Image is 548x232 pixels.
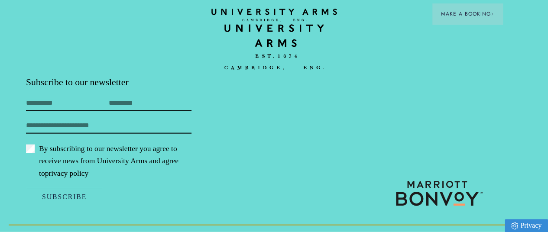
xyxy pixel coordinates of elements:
[224,19,324,76] a: Home
[505,219,548,232] a: Privacy
[26,188,103,206] button: Subscribe
[26,142,191,179] label: By subscribing to our newsletter you agree to receive news from University Arms and agree to
[441,10,494,18] span: Make a Booking
[432,3,503,24] button: Make a BookingArrow icon
[396,181,483,206] img: 0b373a9250846ddb45707c9c41e4bd95.svg
[511,222,518,229] img: Privacy
[491,13,494,16] img: Arrow icon
[26,145,35,153] input: By subscribing to our newsletter you agree to receive news from University Arms and agree topriva...
[45,169,89,177] span: privacy policy
[211,9,337,22] a: Home
[224,19,324,77] img: bc90c398f2f6aa16c3ede0e16ee64a97.svg
[26,76,191,89] p: Subscribe to our newsletter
